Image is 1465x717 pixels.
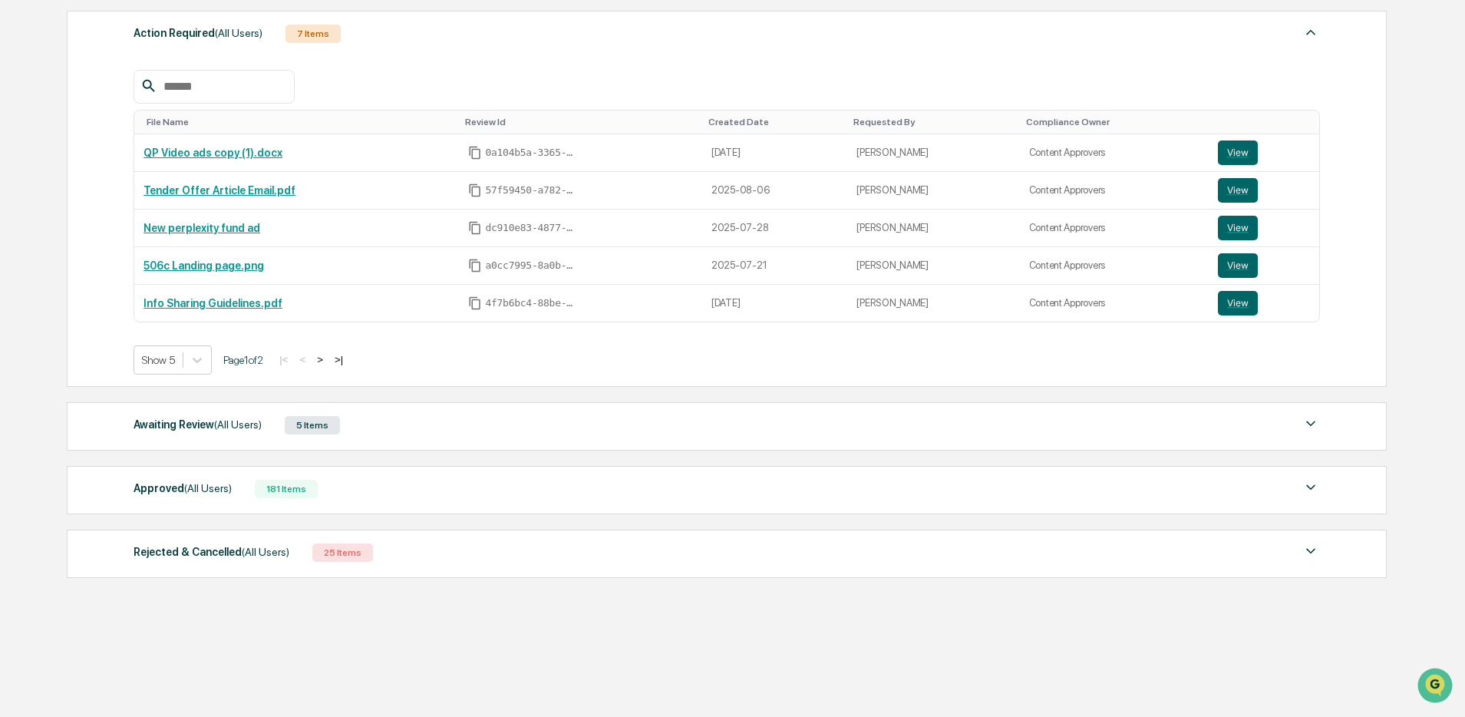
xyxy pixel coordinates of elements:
[485,222,577,234] span: dc910e83-4877-4103-b15e-bf87db00f614
[702,247,848,285] td: 2025-07-21
[468,183,482,197] span: Copy Id
[184,482,232,494] span: (All Users)
[468,296,482,310] span: Copy Id
[1302,542,1320,560] img: caret
[144,222,260,234] a: New perplexity fund ad
[1218,253,1258,278] button: View
[485,184,577,197] span: 57f59450-a782-4865-ac16-a45fae92c464
[144,147,282,159] a: QP Video ads copy (1).docx
[111,195,124,207] div: 🗄️
[9,187,105,215] a: 🖐️Preclearance
[1218,253,1311,278] a: View
[1218,140,1311,165] a: View
[40,70,253,86] input: Clear
[15,195,28,207] div: 🖐️
[144,259,264,272] a: 506c Landing page.png
[1221,117,1314,127] div: Toggle SortBy
[1218,291,1311,316] a: View
[127,193,190,209] span: Attestations
[134,415,262,434] div: Awaiting Review
[15,32,279,57] p: How can we help?
[485,147,577,159] span: 0a104b5a-3365-4e16-98ad-43a4f330f6db
[1302,415,1320,433] img: caret
[465,117,695,127] div: Toggle SortBy
[285,416,340,434] div: 5 Items
[702,285,848,322] td: [DATE]
[1026,117,1203,127] div: Toggle SortBy
[15,117,43,145] img: 1746055101610-c473b297-6a78-478c-a979-82029cc54cd1
[1020,134,1209,172] td: Content Approvers
[1020,210,1209,247] td: Content Approvers
[847,247,1019,285] td: [PERSON_NAME]
[702,172,848,210] td: 2025-08-06
[330,353,348,366] button: >|
[214,418,262,431] span: (All Users)
[275,353,292,366] button: |<
[1416,666,1457,708] iframe: Open customer support
[1302,478,1320,497] img: caret
[261,122,279,140] button: Start new chat
[9,216,103,244] a: 🔎Data Lookup
[223,354,263,366] span: Page 1 of 2
[485,259,577,272] span: a0cc7995-8a0b-4b72-ac1a-878fd3692143
[312,353,328,366] button: >
[1218,178,1311,203] a: View
[153,260,186,272] span: Pylon
[468,259,482,273] span: Copy Id
[847,285,1019,322] td: [PERSON_NAME]
[847,134,1019,172] td: [PERSON_NAME]
[285,25,341,43] div: 7 Items
[147,117,453,127] div: Toggle SortBy
[847,172,1019,210] td: [PERSON_NAME]
[105,187,196,215] a: 🗄️Attestations
[134,542,289,562] div: Rejected & Cancelled
[853,117,1013,127] div: Toggle SortBy
[15,224,28,236] div: 🔎
[1218,178,1258,203] button: View
[708,117,842,127] div: Toggle SortBy
[312,544,373,562] div: 25 Items
[847,210,1019,247] td: [PERSON_NAME]
[134,23,262,43] div: Action Required
[1218,216,1311,240] a: View
[1020,247,1209,285] td: Content Approvers
[144,184,295,197] a: Tender Offer Article Email.pdf
[295,353,310,366] button: <
[215,27,262,39] span: (All Users)
[1020,285,1209,322] td: Content Approvers
[702,210,848,247] td: 2025-07-28
[31,193,99,209] span: Preclearance
[255,480,318,498] div: 181 Items
[31,223,97,238] span: Data Lookup
[134,478,232,498] div: Approved
[1218,216,1258,240] button: View
[702,134,848,172] td: [DATE]
[52,117,252,133] div: Start new chat
[108,259,186,272] a: Powered byPylon
[144,297,282,309] a: Info Sharing Guidelines.pdf
[468,146,482,160] span: Copy Id
[1020,172,1209,210] td: Content Approvers
[1218,140,1258,165] button: View
[1302,23,1320,41] img: caret
[52,133,194,145] div: We're available if you need us!
[485,297,577,309] span: 4f7b6bc4-88be-4ca2-a522-de18f03e4b40
[468,221,482,235] span: Copy Id
[242,546,289,558] span: (All Users)
[1218,291,1258,316] button: View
